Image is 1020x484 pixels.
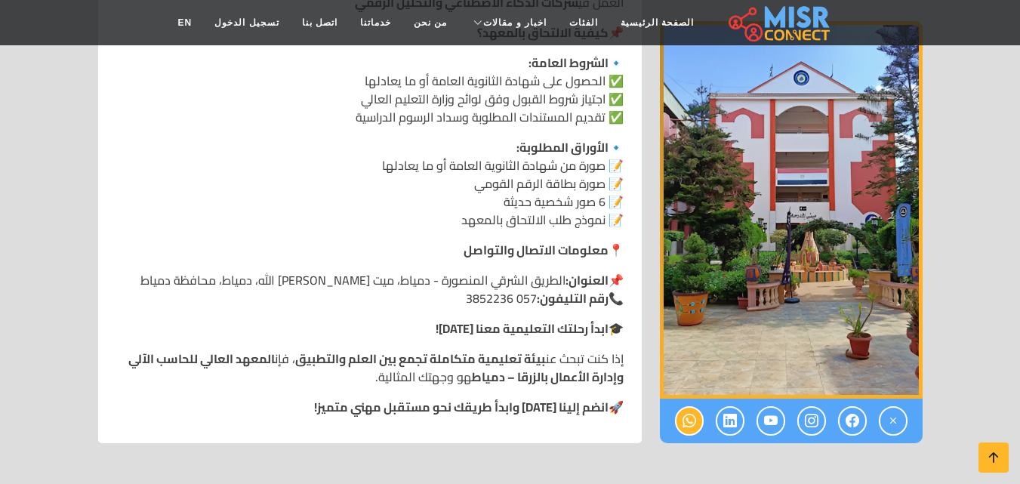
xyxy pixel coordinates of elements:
strong: ابدأ رحلتك التعليمية معنا [DATE]! [436,317,609,340]
a: EN [167,8,204,37]
img: main.misr_connect [729,4,830,42]
img: المعهد العالي للحاسب الآلي وإدارة الأعمال بالزرقا – دمياط [660,21,923,399]
a: اتصل بنا [291,8,349,37]
a: الصفحة الرئيسية [609,8,705,37]
strong: معلومات الاتصال والتواصل [464,239,609,261]
strong: بيئة تعليمية متكاملة تجمع بين العلم والتطبيق [295,347,546,370]
p: 📍 [116,241,624,259]
div: 1 / 1 [660,21,923,399]
p: إذا كنت تبحث عن ، فإن هو وجهتك المثالية. [116,350,624,386]
span: اخبار و مقالات [483,16,547,29]
p: 🚀 [116,398,624,416]
p: 🔹 ✅ الحصول على شهادة الثانوية العامة أو ما يعادلها ✅ اجتياز شروط القبول وفق لوائح وزارة التعليم ا... [116,54,624,126]
p: 🔹 📝 صورة من شهادة الثانوية العامة أو ما يعادلها 📝 صورة بطاقة الرقم القومي 📝 6 صور شخصية حديثة 📝 ن... [116,138,624,229]
strong: رقم التليفون: [537,287,609,310]
strong: الشروط العامة: [528,51,609,74]
a: الفئات [558,8,609,37]
strong: الأوراق المطلوبة: [516,136,609,159]
p: 📌 الطريق الشرقي المنصورة - دمياط، ميت [PERSON_NAME] الله، دمياط، محافظة دمياط 📞 057 3852236 [116,271,624,307]
a: اخبار و مقالات [458,8,558,37]
a: تسجيل الدخول [203,8,290,37]
strong: العنوان: [565,269,609,291]
strong: انضم إلينا [DATE] وابدأ طريقك نحو مستقبل مهني متميز! [314,396,609,418]
p: 🎓 [116,319,624,338]
a: من نحن [402,8,458,37]
strong: المعهد العالي للحاسب الآلي وإدارة الأعمال بالزرقا – دمياط [128,347,624,388]
a: خدماتنا [349,8,402,37]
